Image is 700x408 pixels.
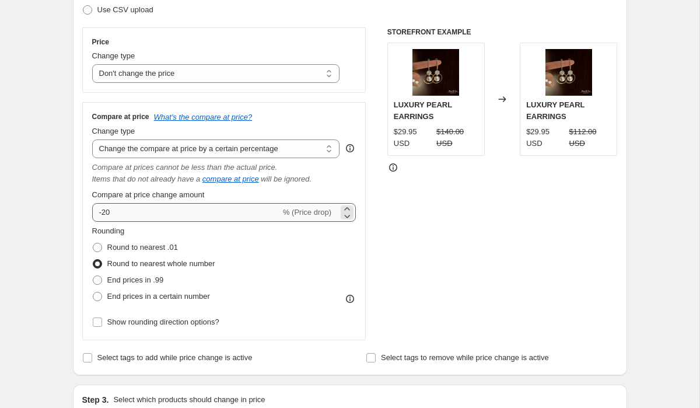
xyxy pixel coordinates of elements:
[97,353,253,362] span: Select tags to add while price change is active
[92,226,125,235] span: Rounding
[394,126,432,149] div: $29.95 USD
[261,175,311,183] i: will be ignored.
[92,51,135,60] span: Change type
[92,37,109,47] h3: Price
[526,100,584,121] span: LUXURY PEARL EARRINGS
[387,27,618,37] h6: STOREFRONT EXAMPLE
[394,100,452,121] span: LUXURY PEARL EARRINGS
[92,190,205,199] span: Compare at price change amount
[82,394,109,406] h2: Step 3.
[154,113,253,121] button: What's the compare at price?
[202,175,259,183] button: compare at price
[92,163,278,172] i: Compare at prices cannot be less than the actual price.
[107,318,219,326] span: Show rounding direction options?
[436,126,478,149] strike: $140.00 USD
[97,5,153,14] span: Use CSV upload
[92,175,201,183] i: Items that do not already have a
[107,276,164,284] span: End prices in .99
[92,112,149,121] h3: Compare at price
[107,243,178,252] span: Round to nearest .01
[381,353,549,362] span: Select tags to remove while price change is active
[545,49,592,96] img: House_Of_Luxe_-_2025-06-29T131319.587_80x.png
[107,259,215,268] span: Round to nearest whole number
[526,126,564,149] div: $29.95 USD
[92,127,135,135] span: Change type
[283,208,331,217] span: % (Price drop)
[107,292,210,301] span: End prices in a certain number
[113,394,265,406] p: Select which products should change in price
[92,203,281,222] input: -15
[412,49,459,96] img: House_Of_Luxe_-_2025-06-29T131319.587_80x.png
[569,126,611,149] strike: $112.00 USD
[344,142,356,154] div: help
